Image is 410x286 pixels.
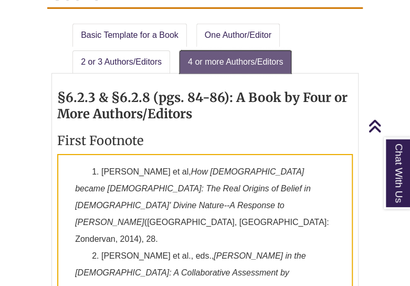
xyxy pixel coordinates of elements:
h3: First Footnote [57,132,353,149]
a: One Author/Editor [196,24,280,47]
a: 4 or more Authors/Editors [180,50,291,74]
em: How [DEMOGRAPHIC_DATA] became [DEMOGRAPHIC_DATA]: The Real Origins of Belief in [DEMOGRAPHIC_DATA... [75,167,310,227]
a: Back to Top [368,119,407,133]
strong: §6.2.3 & §6.2.8 (pgs. 84-86): A Book by Four or More Authors/Editors [57,89,348,122]
a: 2 or 3 Authors/Editors [72,50,170,74]
a: Basic Template for a Book [72,24,187,47]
